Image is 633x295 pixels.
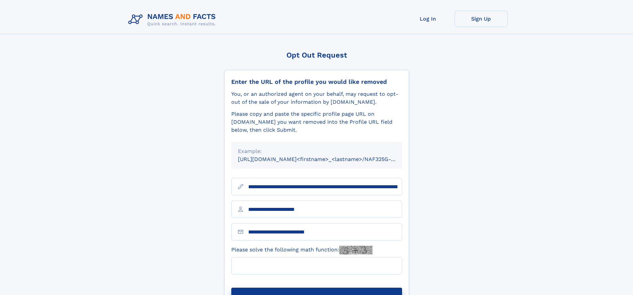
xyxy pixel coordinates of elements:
img: Logo Names and Facts [126,11,221,29]
div: Opt Out Request [224,51,409,59]
a: Log In [401,11,455,27]
div: Please copy and paste the specific profile page URL on [DOMAIN_NAME] you want removed into the Pr... [231,110,402,134]
label: Please solve the following math function: [231,246,372,254]
a: Sign Up [455,11,508,27]
div: Example: [238,147,395,155]
small: [URL][DOMAIN_NAME]<firstname>_<lastname>/NAF325G-xxxxxxxx [238,156,415,162]
div: Enter the URL of the profile you would like removed [231,78,402,85]
div: You, or an authorized agent on your behalf, may request to opt-out of the sale of your informatio... [231,90,402,106]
